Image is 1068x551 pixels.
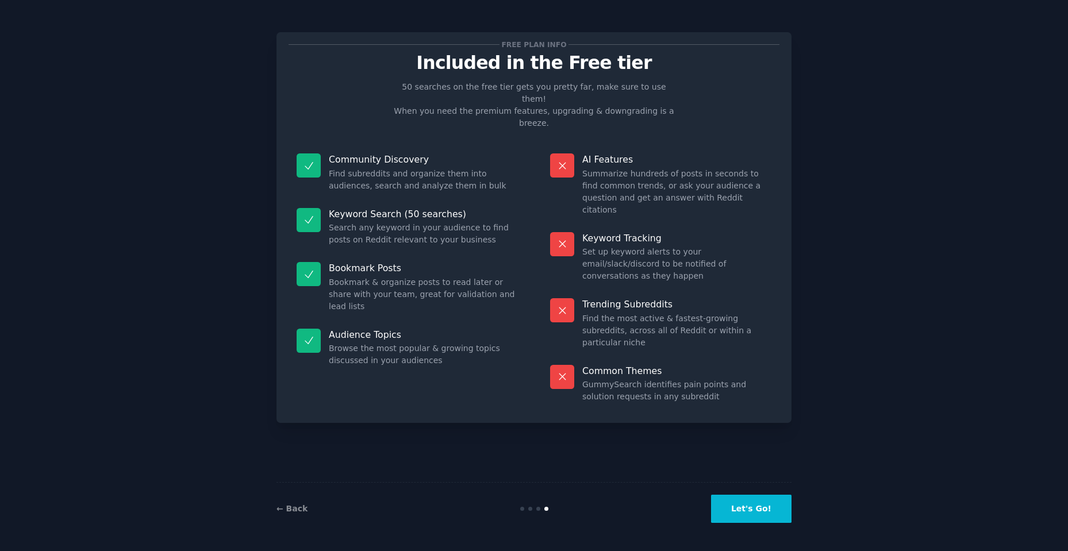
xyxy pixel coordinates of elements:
[582,232,771,244] p: Keyword Tracking
[582,313,771,349] dd: Find the most active & fastest-growing subreddits, across all of Reddit or within a particular niche
[329,222,518,246] dd: Search any keyword in your audience to find posts on Reddit relevant to your business
[582,153,771,165] p: AI Features
[329,342,518,367] dd: Browse the most popular & growing topics discussed in your audiences
[500,38,568,51] span: Free plan info
[329,168,518,192] dd: Find subreddits and organize them into audiences, search and analyze them in bulk
[582,168,771,216] dd: Summarize hundreds of posts in seconds to find common trends, or ask your audience a question and...
[329,262,518,274] p: Bookmark Posts
[329,329,518,341] p: Audience Topics
[711,495,792,523] button: Let's Go!
[329,208,518,220] p: Keyword Search (50 searches)
[582,298,771,310] p: Trending Subreddits
[289,53,779,73] p: Included in the Free tier
[582,365,771,377] p: Common Themes
[329,153,518,165] p: Community Discovery
[329,276,518,313] dd: Bookmark & organize posts to read later or share with your team, great for validation and lead lists
[582,246,771,282] dd: Set up keyword alerts to your email/slack/discord to be notified of conversations as they happen
[389,81,679,129] p: 50 searches on the free tier gets you pretty far, make sure to use them! When you need the premiu...
[582,379,771,403] dd: GummySearch identifies pain points and solution requests in any subreddit
[276,504,308,513] a: ← Back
